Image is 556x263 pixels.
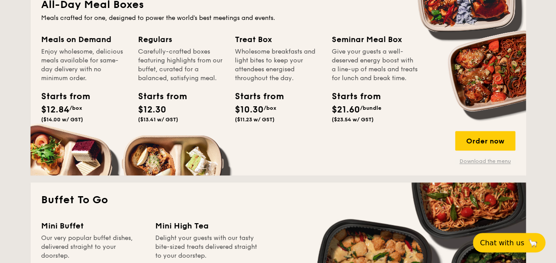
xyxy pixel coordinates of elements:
[138,104,166,115] span: $12.30
[332,33,418,46] div: Seminar Meal Box
[41,116,83,123] span: ($14.00 w/ GST)
[138,33,224,46] div: Regulars
[138,90,178,103] div: Starts from
[41,193,515,207] h2: Buffet To Go
[360,105,381,111] span: /bundle
[138,47,224,83] div: Carefully-crafted boxes featuring highlights from our buffet, curated for a balanced, satisfying ...
[41,220,145,232] div: Mini Buffet
[138,116,178,123] span: ($13.41 w/ GST)
[332,116,374,123] span: ($23.54 w/ GST)
[455,131,515,151] div: Order now
[155,234,259,260] div: Delight your guests with our tasty bite-sized treats delivered straight to your doorstep.
[480,239,524,247] span: Chat with us
[41,33,127,46] div: Meals on Demand
[69,105,82,111] span: /box
[41,234,145,260] div: Our very popular buffet dishes, delivered straight to your doorstep.
[41,90,81,103] div: Starts from
[332,47,418,83] div: Give your guests a well-deserved energy boost with a line-up of meals and treats for lunch and br...
[264,105,276,111] span: /box
[235,104,264,115] span: $10.30
[455,158,515,165] a: Download the menu
[332,90,372,103] div: Starts from
[41,14,515,23] div: Meals crafted for one, designed to power the world's best meetings and events.
[155,220,259,232] div: Mini High Tea
[41,104,69,115] span: $12.84
[235,47,321,83] div: Wholesome breakfasts and light bites to keep your attendees energised throughout the day.
[235,116,275,123] span: ($11.23 w/ GST)
[332,104,360,115] span: $21.60
[473,233,545,252] button: Chat with us🦙
[235,33,321,46] div: Treat Box
[528,238,538,248] span: 🦙
[41,47,127,83] div: Enjoy wholesome, delicious meals available for same-day delivery with no minimum order.
[235,90,275,103] div: Starts from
